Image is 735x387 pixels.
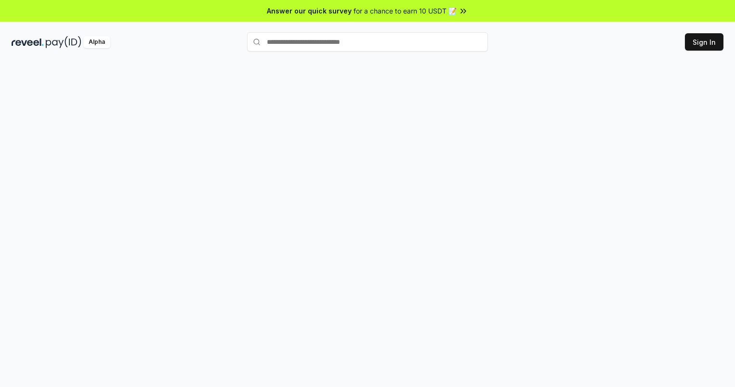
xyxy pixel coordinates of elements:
span: Answer our quick survey [267,6,352,16]
button: Sign In [685,33,723,51]
div: Alpha [83,36,110,48]
img: reveel_dark [12,36,44,48]
img: pay_id [46,36,81,48]
span: for a chance to earn 10 USDT 📝 [354,6,457,16]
